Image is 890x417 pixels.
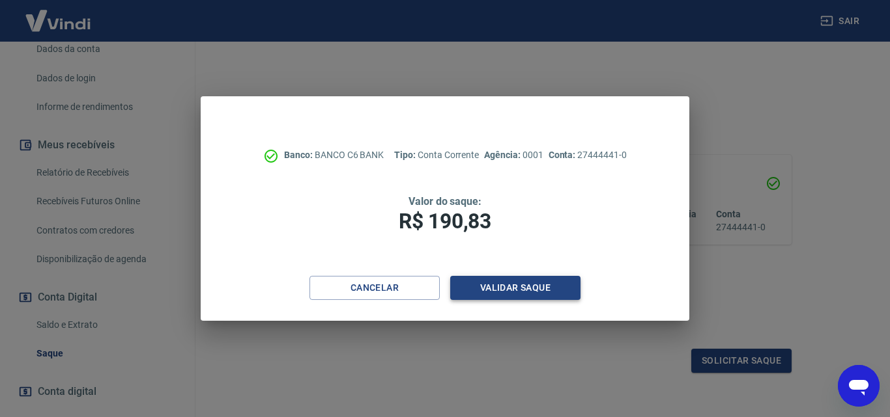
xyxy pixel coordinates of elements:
p: 27444441-0 [549,148,627,162]
span: Tipo: [394,150,418,160]
span: R$ 190,83 [399,209,491,234]
p: 0001 [484,148,543,162]
span: Valor do saque: [409,195,481,208]
span: Conta: [549,150,578,160]
button: Validar saque [450,276,581,300]
iframe: Botão para abrir a janela de mensagens [838,365,880,407]
button: Cancelar [309,276,440,300]
p: BANCO C6 BANK [284,148,384,162]
p: Conta Corrente [394,148,479,162]
span: Banco: [284,150,315,160]
span: Agência: [484,150,523,160]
